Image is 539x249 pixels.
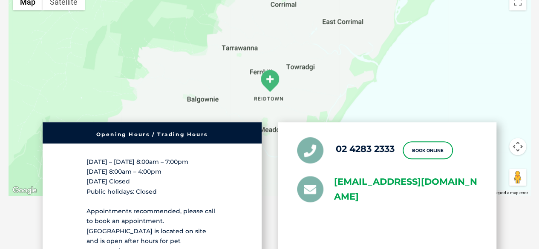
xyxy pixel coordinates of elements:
a: [EMAIL_ADDRESS][DOMAIN_NAME] [334,175,478,204]
a: Book Online [403,141,453,159]
a: 02 4283 2333 [336,143,395,154]
h6: Opening Hours / Trading Hours [47,132,257,137]
p: [DATE] – [DATE] 8:00am – 7:00pm [DATE] 8:00am – 4:00pm [DATE] Closed Public holidays: Closed [86,157,218,197]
